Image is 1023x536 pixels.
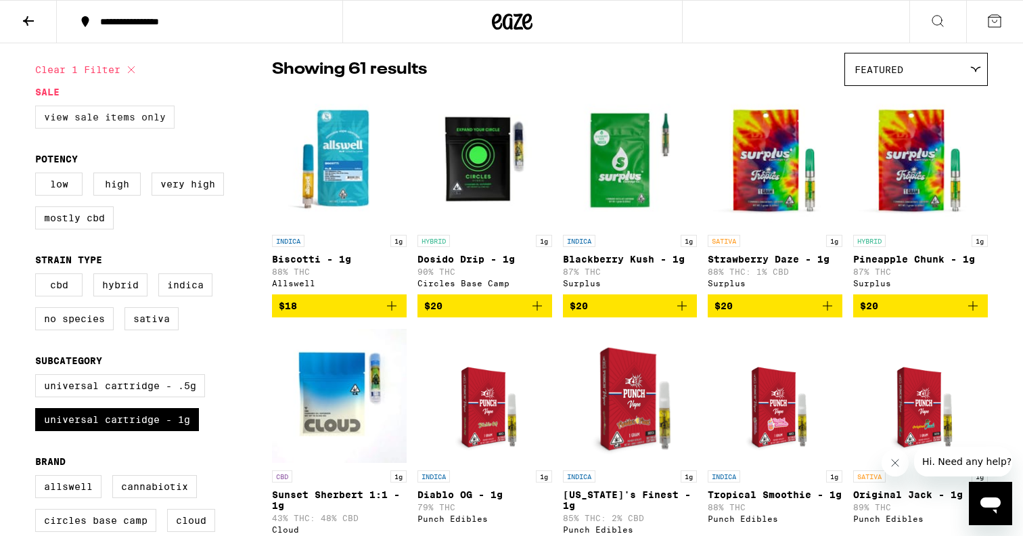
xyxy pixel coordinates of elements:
[868,328,973,464] img: Punch Edibles - Original Jack - 1g
[93,273,147,296] label: Hybrid
[35,206,114,229] label: Mostly CBD
[417,489,552,500] p: Diablo OG - 1g
[708,503,842,512] p: 88% THC
[272,294,407,317] button: Add to bag
[417,514,552,523] div: Punch Edibles
[563,279,698,288] div: Surplus
[563,328,698,464] img: Punch Edibles - Florida's Finest - 1g
[93,173,141,196] label: High
[272,93,407,228] img: Allswell - Biscotti - 1g
[536,470,552,483] p: 1g
[563,267,698,276] p: 87% THC
[35,475,101,498] label: Allswell
[853,503,988,512] p: 89% THC
[563,93,698,228] img: Surplus - Blackberry Kush - 1g
[882,449,909,476] iframe: Close message
[853,267,988,276] p: 87% THC
[972,470,988,483] p: 1g
[681,470,697,483] p: 1g
[35,106,175,129] label: View Sale Items Only
[853,294,988,317] button: Add to bag
[708,254,842,265] p: Strawberry Daze - 1g
[853,254,988,265] p: Pineapple Chunk - 1g
[417,267,552,276] p: 90% THC
[563,93,698,294] a: Open page for Blackberry Kush - 1g from Surplus
[272,93,407,294] a: Open page for Biscotti - 1g from Allswell
[853,470,886,483] p: SATIVA
[35,456,66,467] legend: Brand
[708,93,842,294] a: Open page for Strawberry Daze - 1g from Surplus
[914,447,1012,476] iframe: Message from company
[417,503,552,512] p: 79% THC
[570,300,588,311] span: $20
[563,514,698,522] p: 85% THC: 2% CBD
[272,267,407,276] p: 88% THC
[272,254,407,265] p: Biscotti - 1g
[563,525,698,534] div: Punch Edibles
[112,475,197,498] label: Cannabiotix
[417,93,552,294] a: Open page for Dosido Drip - 1g from Circles Base Camp
[969,482,1012,525] iframe: Button to launch messaging window
[390,235,407,247] p: 1g
[708,470,740,483] p: INDICA
[853,279,988,288] div: Surplus
[860,300,878,311] span: $20
[708,294,842,317] button: Add to bag
[723,328,827,464] img: Punch Edibles - Tropical Smoothie - 1g
[563,235,595,247] p: INDICA
[708,279,842,288] div: Surplus
[563,489,698,511] p: [US_STATE]'s Finest - 1g
[279,300,297,311] span: $18
[417,294,552,317] button: Add to bag
[167,509,215,532] label: Cloud
[424,300,442,311] span: $20
[35,408,199,431] label: Universal Cartridge - 1g
[417,470,450,483] p: INDICA
[826,235,842,247] p: 1g
[35,307,114,330] label: No Species
[272,525,407,534] div: Cloud
[708,93,842,228] img: Surplus - Strawberry Daze - 1g
[536,235,552,247] p: 1g
[35,509,156,532] label: Circles Base Camp
[708,514,842,523] div: Punch Edibles
[158,273,212,296] label: Indica
[35,173,83,196] label: Low
[417,93,552,228] img: Circles Base Camp - Dosido Drip - 1g
[272,235,304,247] p: INDICA
[417,235,450,247] p: HYBRID
[432,328,537,464] img: Punch Edibles - Diablo OG - 1g
[708,267,842,276] p: 88% THC: 1% CBD
[563,254,698,265] p: Blackberry Kush - 1g
[853,93,988,294] a: Open page for Pineapple Chunk - 1g from Surplus
[853,514,988,523] div: Punch Edibles
[35,154,78,164] legend: Potency
[272,514,407,522] p: 43% THC: 48% CBD
[826,470,842,483] p: 1g
[152,173,224,196] label: Very High
[272,470,292,483] p: CBD
[35,254,102,265] legend: Strain Type
[390,470,407,483] p: 1g
[714,300,733,311] span: $20
[563,294,698,317] button: Add to bag
[708,489,842,500] p: Tropical Smoothie - 1g
[681,235,697,247] p: 1g
[35,355,102,366] legend: Subcategory
[853,93,988,228] img: Surplus - Pineapple Chunk - 1g
[853,235,886,247] p: HYBRID
[708,235,740,247] p: SATIVA
[417,254,552,265] p: Dosido Drip - 1g
[124,307,179,330] label: Sativa
[855,64,903,75] span: Featured
[35,374,205,397] label: Universal Cartridge - .5g
[272,328,407,464] img: Cloud - Sunset Sherbert 1:1 - 1g
[272,489,407,511] p: Sunset Sherbert 1:1 - 1g
[272,279,407,288] div: Allswell
[35,87,60,97] legend: Sale
[272,58,427,81] p: Showing 61 results
[972,235,988,247] p: 1g
[853,489,988,500] p: Original Jack - 1g
[35,53,139,87] button: Clear 1 filter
